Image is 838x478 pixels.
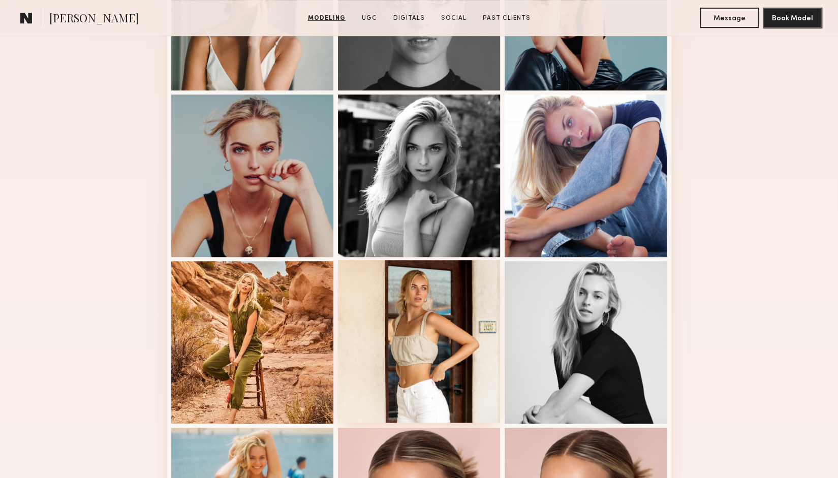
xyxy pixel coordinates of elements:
a: Book Model [763,13,822,22]
a: UGC [358,14,381,23]
a: Social [437,14,471,23]
a: Digitals [389,14,429,23]
a: Modeling [304,14,350,23]
button: Book Model [763,8,822,28]
a: Past Clients [479,14,535,23]
span: [PERSON_NAME] [49,10,139,28]
button: Message [700,8,759,28]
